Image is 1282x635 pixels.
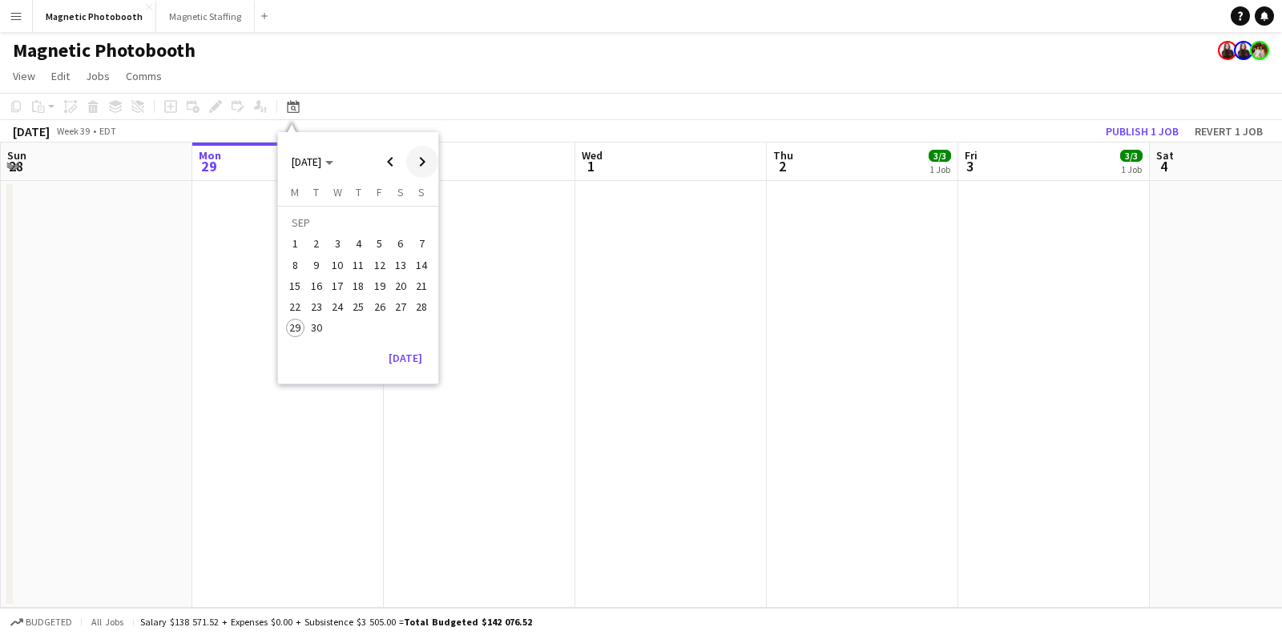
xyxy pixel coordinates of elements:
span: Sat [1156,148,1174,163]
button: 26-09-2025 [369,296,389,317]
button: 11-09-2025 [348,255,369,275]
span: 1 [286,235,305,254]
span: 6 [391,235,410,254]
app-user-avatar: Maria Lopes [1218,41,1237,60]
button: 25-09-2025 [348,296,369,317]
span: Fri [965,148,978,163]
span: 24 [328,297,347,316]
h1: Magnetic Photobooth [13,38,196,62]
button: Publish 1 job [1099,121,1185,142]
button: 29-09-2025 [284,317,305,338]
button: 19-09-2025 [369,275,389,296]
span: W [333,185,342,199]
span: 18 [349,276,368,295]
span: 3/3 [1120,150,1143,162]
span: 9 [307,255,326,275]
span: Total Budgeted $142 076.52 [404,616,532,628]
span: 3 [328,235,347,254]
span: 3/3 [929,150,951,162]
button: Previous month [374,146,406,178]
span: Sun [7,148,26,163]
button: 13-09-2025 [390,255,411,275]
button: 05-09-2025 [369,233,389,254]
button: 20-09-2025 [390,275,411,296]
span: 4 [349,235,368,254]
div: 1 Job [929,163,950,175]
button: 15-09-2025 [284,275,305,296]
span: 30 [307,319,326,338]
a: View [6,66,42,86]
span: 13 [391,255,410,275]
button: 14-09-2025 [411,255,432,275]
button: 24-09-2025 [327,296,348,317]
button: 09-09-2025 [306,255,327,275]
button: 03-09-2025 [327,233,348,254]
a: Comms [119,66,168,86]
button: 04-09-2025 [348,233,369,254]
button: 17-09-2025 [327,275,348,296]
button: 12-09-2025 [369,255,389,275]
span: 28 [412,297,431,316]
span: Jobs [86,69,110,83]
span: 23 [307,297,326,316]
span: 20 [391,276,410,295]
span: All jobs [88,616,127,628]
span: S [418,185,425,199]
div: EDT [99,125,116,137]
span: Comms [126,69,162,83]
span: 15 [286,276,305,295]
span: 29 [196,157,221,175]
div: Salary $138 571.52 + Expenses $0.00 + Subsistence $3 505.00 = [140,616,532,628]
span: T [356,185,361,199]
button: Revert 1 job [1188,121,1269,142]
span: T [313,185,319,199]
span: 10 [328,255,347,275]
button: 07-09-2025 [411,233,432,254]
button: 06-09-2025 [390,233,411,254]
span: 1 [579,157,603,175]
button: 01-09-2025 [284,233,305,254]
app-user-avatar: Kara & Monika [1250,41,1269,60]
span: 19 [370,276,389,295]
button: [DATE] [382,345,429,371]
span: Edit [51,69,70,83]
span: 2 [307,235,326,254]
span: [DATE] [292,155,321,169]
td: SEP [284,212,432,233]
div: 1 Job [1121,163,1142,175]
span: 8 [286,255,305,275]
a: Jobs [79,66,116,86]
button: 18-09-2025 [348,275,369,296]
span: 25 [349,297,368,316]
div: [DATE] [13,123,50,139]
button: 21-09-2025 [411,275,432,296]
button: 30-09-2025 [306,317,327,338]
span: 7 [412,235,431,254]
button: Next month [406,146,438,178]
span: 12 [370,255,389,275]
button: 02-09-2025 [306,233,327,254]
span: Mon [199,148,221,163]
button: 23-09-2025 [306,296,327,317]
span: 4 [1154,157,1174,175]
button: 22-09-2025 [284,296,305,317]
span: 21 [412,276,431,295]
span: 26 [370,297,389,316]
span: View [13,69,35,83]
span: 3 [962,157,978,175]
span: 27 [391,297,410,316]
button: Choose month and year [285,147,340,176]
span: 16 [307,276,326,295]
span: 29 [286,319,305,338]
button: 28-09-2025 [411,296,432,317]
button: 16-09-2025 [306,275,327,296]
span: F [377,185,382,199]
a: Edit [45,66,76,86]
span: Wed [582,148,603,163]
span: 22 [286,297,305,316]
button: 10-09-2025 [327,255,348,275]
app-user-avatar: Maria Lopes [1234,41,1253,60]
span: M [291,185,299,199]
span: 2 [771,157,793,175]
button: 08-09-2025 [284,255,305,275]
